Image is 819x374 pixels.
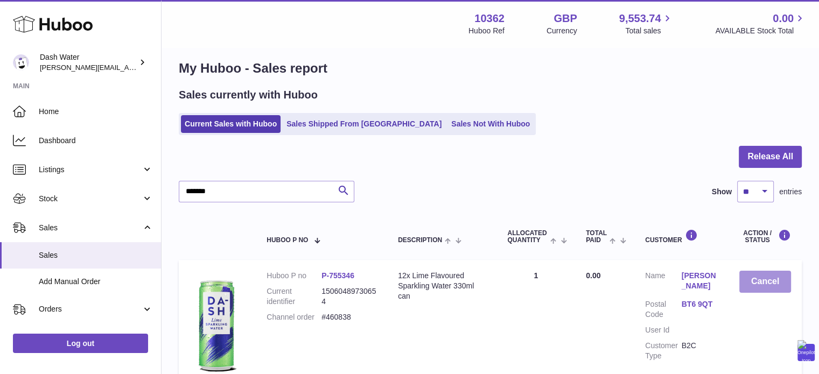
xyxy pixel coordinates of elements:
span: entries [779,187,802,197]
dd: #460838 [321,312,376,322]
h2: Sales currently with Huboo [179,88,318,102]
span: Stock [39,194,142,204]
dd: 15060489730654 [321,286,376,307]
span: AVAILABLE Stock Total [715,26,806,36]
a: Log out [13,334,148,353]
span: Total sales [625,26,673,36]
dt: Customer Type [645,341,681,361]
span: Total paid [586,230,607,244]
span: 0.00 [773,11,794,26]
dt: User Id [645,325,681,335]
dt: Huboo P no [267,271,321,281]
div: Customer [645,229,718,244]
div: Action / Status [739,229,791,244]
dd: B2C [682,341,718,361]
span: Description [398,237,442,244]
span: 9,553.74 [619,11,661,26]
span: [PERSON_NAME][EMAIL_ADDRESS][DOMAIN_NAME] [40,63,216,72]
strong: 10362 [474,11,505,26]
div: 12x Lime Flavoured Sparkling Water 330ml can [398,271,486,301]
a: P-755346 [321,271,354,280]
dt: Postal Code [645,299,681,320]
span: Home [39,107,153,117]
button: Release All [739,146,802,168]
img: james@dash-water.com [13,54,29,70]
strong: GBP [554,11,577,26]
div: Huboo Ref [468,26,505,36]
span: Orders [39,304,142,314]
button: Cancel [739,271,791,293]
span: Sales [39,223,142,233]
span: Listings [39,165,142,175]
span: Add Manual Order [39,277,153,287]
div: Dash Water [40,52,137,73]
h1: My Huboo - Sales report [179,60,802,77]
label: Show [712,187,732,197]
span: Huboo P no [267,237,308,244]
div: Currency [547,26,577,36]
span: ALLOCATED Quantity [507,230,547,244]
a: Sales Shipped From [GEOGRAPHIC_DATA] [283,115,445,133]
dt: Channel order [267,312,321,322]
a: Sales Not With Huboo [447,115,534,133]
a: 0.00 AVAILABLE Stock Total [715,11,806,36]
a: BT6 9QT [682,299,718,309]
a: 9,553.74 Total sales [619,11,674,36]
span: Dashboard [39,136,153,146]
span: 0.00 [586,271,600,280]
dt: Current identifier [267,286,321,307]
a: [PERSON_NAME] [682,271,718,291]
dt: Name [645,271,681,294]
span: Sales [39,250,153,260]
a: Current Sales with Huboo [181,115,281,133]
